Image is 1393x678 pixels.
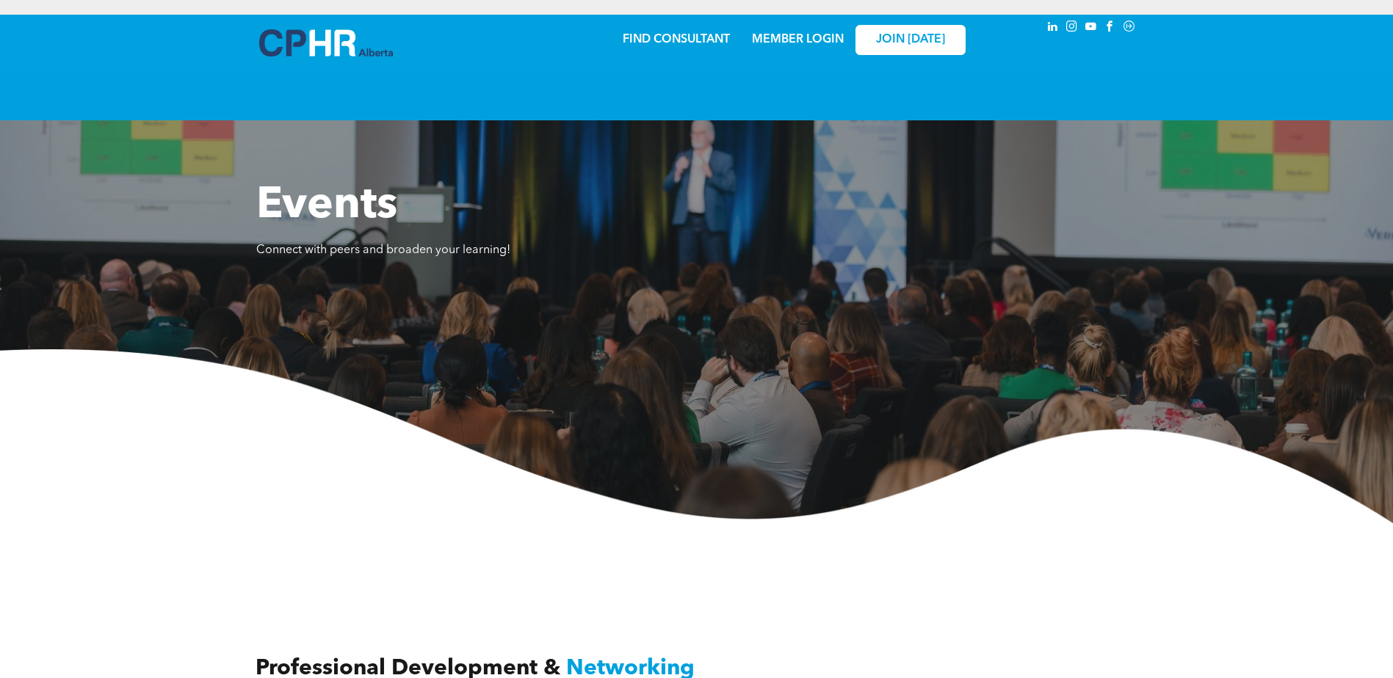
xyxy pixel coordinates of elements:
a: facebook [1102,18,1118,38]
a: MEMBER LOGIN [752,34,844,45]
a: Social network [1121,18,1137,38]
span: Connect with peers and broaden your learning! [256,244,510,256]
span: JOIN [DATE] [876,33,945,47]
a: FIND CONSULTANT [623,34,730,45]
a: JOIN [DATE] [855,25,966,55]
img: A blue and white logo for cp alberta [259,29,393,56]
a: linkedin [1045,18,1061,38]
a: youtube [1083,18,1099,38]
a: instagram [1064,18,1080,38]
span: Events [256,184,397,228]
